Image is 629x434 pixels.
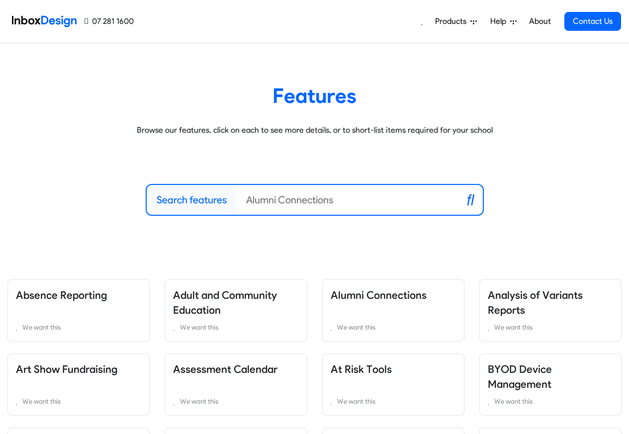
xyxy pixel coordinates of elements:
span: We want this [337,397,375,405]
a: Adult and Community Education [173,289,277,316]
a: Help [486,11,521,31]
a: Art Show Fundraising [16,363,117,375]
a: At Risk Tools [331,363,392,375]
span: We want this [180,323,218,331]
div: At Risk Tools [315,353,472,416]
div: Analysis of Variants Reports [472,279,629,342]
span: Products [435,15,470,27]
a: We want this [16,395,141,407]
span: We want this [22,397,61,405]
label: Search features [157,192,227,207]
div: Adult and Community Education [157,279,314,342]
a: We want this [488,321,613,333]
p: Browse our features, click on each to see more details, or to short-list items required for your ... [15,124,614,136]
div: Assessment Calendar [157,353,314,416]
span: We want this [337,323,375,331]
span: We want this [494,397,533,405]
a: Products [431,11,481,31]
span: Help [490,15,510,27]
a: We want this [173,321,298,333]
a: Absence Reporting [16,289,107,301]
a: BYOD Device Management [488,363,552,390]
span: We want this [22,323,61,331]
heading: Features [15,83,614,108]
div: BYOD Device Management [472,353,629,416]
a: We want this [173,395,298,407]
a: Assessment Calendar [173,363,277,375]
a: We want this [488,395,613,407]
a: About [526,11,553,31]
a: 07 281 1600 [85,15,134,27]
span: We want this [180,397,218,405]
a: Analysis of Variants Reports [488,289,583,316]
a: We want this [331,321,456,333]
a: Contact Us [564,12,621,31]
div: Alumni Connections [315,279,472,342]
a: We want this [16,321,141,333]
input: Alumni Connections [236,185,459,215]
a: Alumni Connections [331,289,427,301]
a: We want this [331,395,456,407]
span: We want this [494,323,533,331]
